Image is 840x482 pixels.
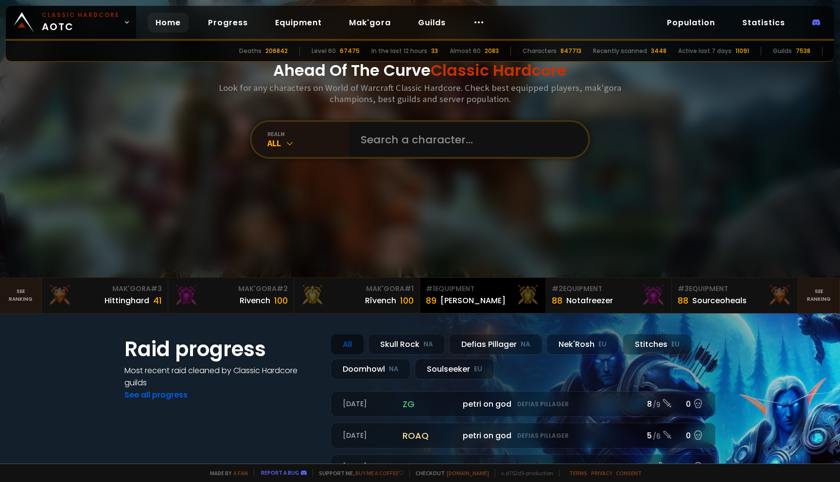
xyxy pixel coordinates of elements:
[552,284,665,294] div: Equipment
[204,469,248,477] span: Made by
[300,284,414,294] div: Mak'Gora
[355,469,403,477] a: Buy me a coffee
[431,59,567,81] span: Classic Hardcore
[523,47,557,55] div: Characters
[426,284,435,293] span: # 1
[105,294,149,307] div: Hittinghard
[331,359,411,379] div: Doomhowl
[312,47,336,55] div: Level 60
[409,469,489,477] span: Checkout
[340,47,360,55] div: 67475
[277,284,288,293] span: # 2
[355,122,577,157] input: Search a character...
[239,47,262,55] div: Deaths
[42,11,120,19] small: Classic Hardcore
[371,47,427,55] div: In the last 12 hours
[659,13,723,33] a: Population
[623,334,692,355] div: Stitches
[368,334,445,355] div: Skull Rock
[546,334,619,355] div: Nek'Rosh
[331,454,716,480] a: [DATE]onyxiapetri on godDefias Pillager1 /10
[153,294,162,307] div: 41
[426,294,437,307] div: 89
[294,278,420,313] a: Mak'Gora#1Rîvench100
[798,278,840,313] a: Seeranking
[692,294,747,307] div: Sourceoheals
[431,47,438,55] div: 33
[6,6,136,39] a: Classic HardcoreAOTC
[124,389,188,400] a: See all progress
[552,284,563,293] span: # 2
[124,364,319,389] h4: Most recent raid cleaned by Classic Hardcore guilds
[593,47,647,55] div: Recently scanned
[174,284,288,294] div: Mak'Gora
[331,391,716,417] a: [DATE]zgpetri on godDefias Pillager8 /90
[200,13,256,33] a: Progress
[168,278,294,313] a: Mak'Gora#2Rivench100
[735,13,793,33] a: Statistics
[651,47,666,55] div: 3448
[560,47,581,55] div: 847713
[331,423,716,448] a: [DATE]roaqpetri on godDefias Pillager5 /60
[400,294,414,307] div: 100
[447,469,489,477] a: [DOMAIN_NAME]
[267,130,349,138] div: realm
[672,278,798,313] a: #3Equipment88Sourceoheals
[485,47,499,55] div: 2083
[48,284,161,294] div: Mak'Gora
[365,294,396,307] div: Rîvench
[267,13,330,33] a: Equipment
[151,284,162,293] span: # 3
[449,334,542,355] div: Defias Pillager
[410,13,454,33] a: Guilds
[240,294,270,307] div: Rivench
[735,47,749,55] div: 11091
[273,59,567,82] h1: Ahead Of The Curve
[423,340,433,349] small: NA
[678,284,689,293] span: # 3
[404,284,414,293] span: # 1
[426,284,540,294] div: Equipment
[616,469,642,477] a: Consent
[265,47,288,55] div: 206842
[313,469,403,477] span: Support me,
[566,294,613,307] div: Notafreezer
[341,13,399,33] a: Mak'gora
[598,340,607,349] small: EU
[274,294,288,307] div: 100
[474,364,482,374] small: EU
[678,294,688,307] div: 88
[331,334,364,355] div: All
[678,284,791,294] div: Equipment
[671,340,680,349] small: EU
[546,278,672,313] a: #2Equipment88Notafreezer
[42,278,168,313] a: Mak'Gora#3Hittinghard41
[261,469,299,476] a: Report a bug
[521,340,530,349] small: NA
[267,138,349,149] div: All
[215,82,625,104] h3: Look for any characters on World of Warcraft Classic Hardcore. Check best equipped players, mak'g...
[796,47,810,55] div: 7538
[389,364,399,374] small: NA
[678,47,732,55] div: Active last 7 days
[591,469,612,477] a: Privacy
[773,47,792,55] div: Guilds
[233,469,248,477] a: a fan
[42,11,120,34] span: AOTC
[450,47,481,55] div: Almost 60
[420,278,546,313] a: #1Equipment89[PERSON_NAME]
[569,469,587,477] a: Terms
[415,359,494,379] div: Soulseeker
[148,13,189,33] a: Home
[552,294,562,307] div: 88
[124,334,319,364] h1: Raid progress
[495,469,553,477] span: v. d752d5 - production
[440,294,506,307] div: [PERSON_NAME]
